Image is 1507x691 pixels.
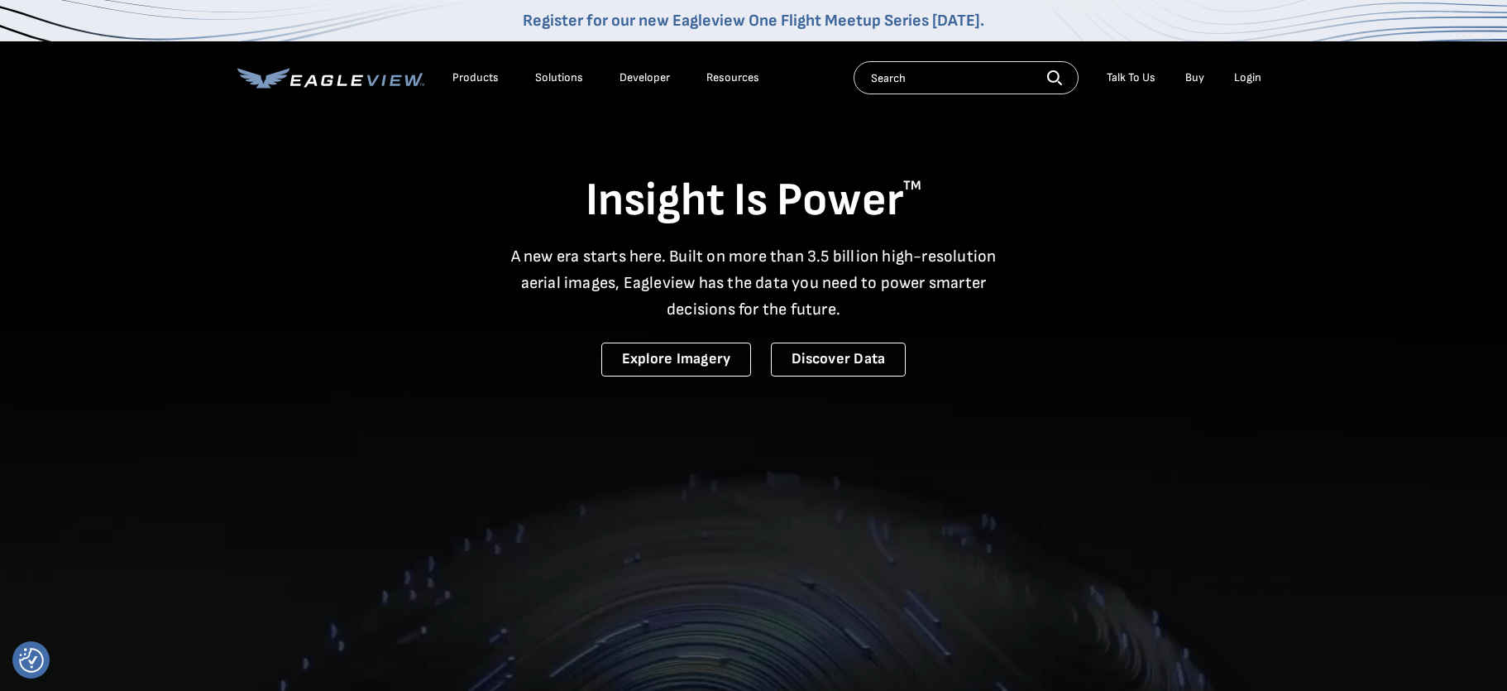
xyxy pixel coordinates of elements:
a: Register for our new Eagleview One Flight Meetup Series [DATE]. [523,11,984,31]
a: Buy [1185,70,1204,85]
div: Resources [706,70,759,85]
img: Revisit consent button [19,648,44,673]
div: Login [1234,70,1261,85]
div: Products [452,70,499,85]
h1: Insight Is Power [237,172,1270,230]
button: Consent Preferences [19,648,44,673]
div: Solutions [535,70,583,85]
a: Discover Data [771,343,906,377]
a: Developer [620,70,670,85]
a: Explore Imagery [601,343,752,377]
input: Search [854,61,1079,94]
div: Talk To Us [1107,70,1155,85]
sup: TM [903,178,921,194]
p: A new era starts here. Built on more than 3.5 billion high-resolution aerial images, Eagleview ha... [500,243,1007,323]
